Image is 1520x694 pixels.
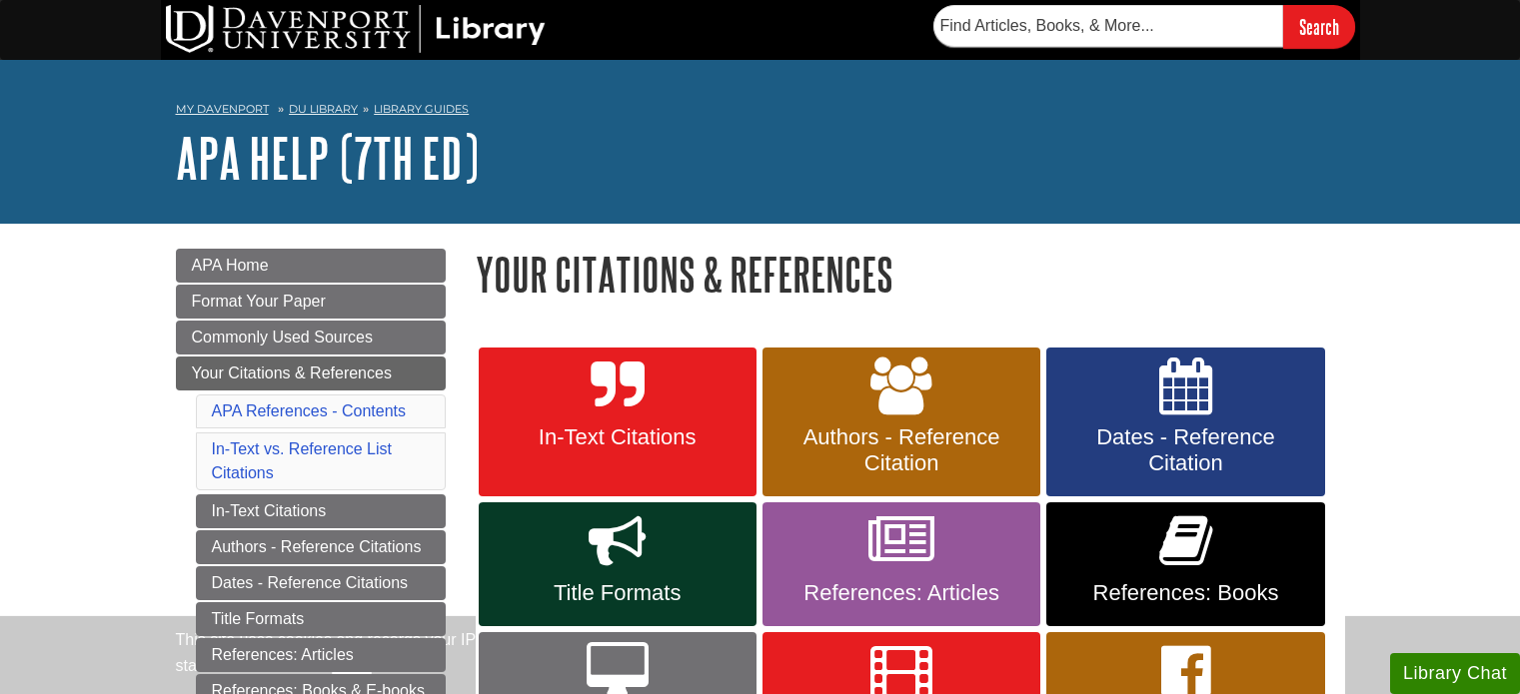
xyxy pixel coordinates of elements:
[176,101,269,118] a: My Davenport
[1046,347,1324,497] a: Dates - Reference Citation
[196,638,446,672] a: References: Articles
[494,580,742,606] span: Title Formats
[176,285,446,319] a: Format Your Paper
[196,566,446,600] a: Dates - Reference Citations
[176,96,1345,128] nav: breadcrumb
[762,347,1040,497] a: Authors - Reference Citation
[494,424,742,450] span: In-Text Citations
[176,249,446,283] a: APA Home
[176,127,479,189] a: APA Help (7th Ed)
[1061,580,1309,606] span: References: Books
[933,5,1283,47] input: Find Articles, Books, & More...
[212,440,393,481] a: In-Text vs. Reference List Citations
[196,494,446,528] a: In-Text Citations
[1283,5,1355,48] input: Search
[1046,502,1324,626] a: References: Books
[1390,653,1520,694] button: Library Chat
[176,321,446,354] a: Commonly Used Sources
[192,293,326,310] span: Format Your Paper
[777,424,1025,476] span: Authors - Reference Citation
[1061,424,1309,476] span: Dates - Reference Citation
[196,602,446,636] a: Title Formats
[192,329,373,346] span: Commonly Used Sources
[479,347,757,497] a: In-Text Citations
[374,102,469,116] a: Library Guides
[289,102,358,116] a: DU Library
[212,402,406,419] a: APA References - Contents
[192,257,269,274] span: APA Home
[166,5,546,53] img: DU Library
[176,356,446,390] a: Your Citations & References
[762,502,1040,626] a: References: Articles
[479,502,757,626] a: Title Formats
[476,249,1345,300] h1: Your Citations & References
[933,5,1355,48] form: Searches DU Library's articles, books, and more
[192,364,392,381] span: Your Citations & References
[196,530,446,564] a: Authors - Reference Citations
[777,580,1025,606] span: References: Articles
